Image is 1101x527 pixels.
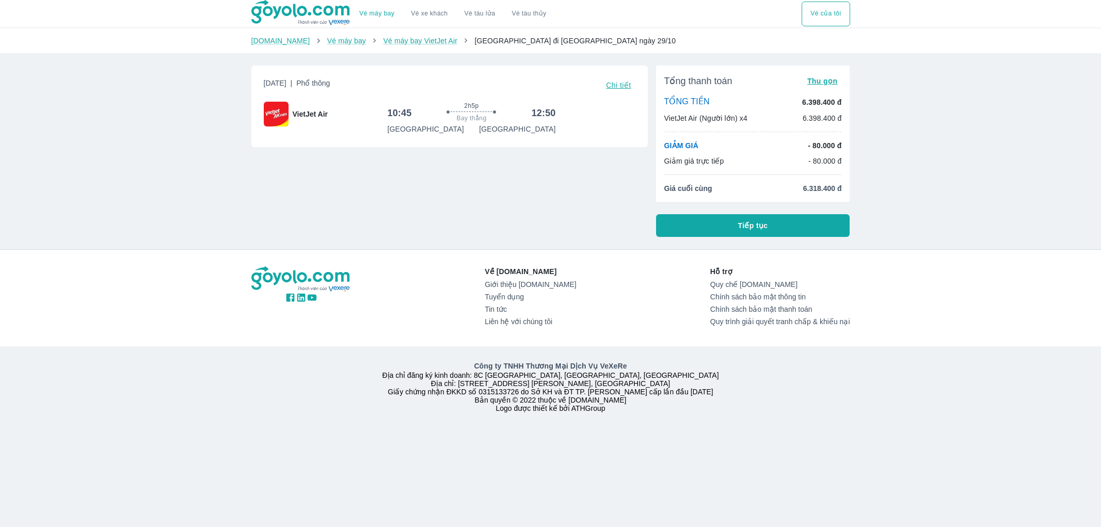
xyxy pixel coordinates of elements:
img: logo [251,266,352,292]
a: Chính sách bảo mật thông tin [710,293,850,301]
a: Quy chế [DOMAIN_NAME] [710,280,850,289]
span: [DATE] [264,78,330,92]
a: Vé xe khách [411,10,448,18]
button: Thu gọn [803,74,842,88]
span: Thu gọn [807,77,838,85]
p: Hỗ trợ [710,266,850,277]
button: Vé của tôi [802,2,850,26]
button: Chi tiết [602,78,635,92]
div: Địa chỉ đăng ký kinh doanh: 8C [GEOGRAPHIC_DATA], [GEOGRAPHIC_DATA], [GEOGRAPHIC_DATA] Địa chỉ: [... [245,361,856,412]
a: Vé tàu lửa [456,2,504,26]
a: Chính sách bảo mật thanh toán [710,305,850,313]
div: choose transportation mode [802,2,850,26]
h6: 12:50 [532,107,556,119]
button: Vé tàu thủy [503,2,554,26]
p: - 80.000 đ [808,156,842,166]
span: VietJet Air [293,109,328,119]
a: Tin tức [485,305,576,313]
nav: breadcrumb [251,36,850,46]
span: [GEOGRAPHIC_DATA] đi [GEOGRAPHIC_DATA] ngày 29/10 [474,37,676,45]
span: Tiếp tục [738,220,768,231]
span: Bay thẳng [457,114,487,122]
p: Giảm giá trực tiếp [664,156,724,166]
a: Vé máy bay VietJet Air [383,37,457,45]
p: [GEOGRAPHIC_DATA] [387,124,464,134]
p: TỔNG TIỀN [664,97,710,108]
div: choose transportation mode [351,2,554,26]
span: 2h5p [464,102,478,110]
span: | [291,79,293,87]
a: Quy trình giải quyết tranh chấp & khiếu nại [710,317,850,326]
button: Tiếp tục [656,214,850,237]
a: Vé máy bay [359,10,394,18]
a: Vé máy bay [327,37,366,45]
span: 6.318.400 đ [803,183,842,194]
p: [GEOGRAPHIC_DATA] [479,124,555,134]
a: Tuyển dụng [485,293,576,301]
p: - 80.000 đ [808,140,841,151]
p: Công ty TNHH Thương Mại Dịch Vụ VeXeRe [253,361,848,371]
span: Giá cuối cùng [664,183,712,194]
span: Tổng thanh toán [664,75,732,87]
a: Liên hệ với chúng tôi [485,317,576,326]
h6: 10:45 [387,107,411,119]
span: Chi tiết [606,81,631,89]
a: [DOMAIN_NAME] [251,37,310,45]
p: Về [DOMAIN_NAME] [485,266,576,277]
span: Phổ thông [296,79,330,87]
p: 6.398.400 đ [802,97,841,107]
p: 6.398.400 đ [803,113,842,123]
p: VietJet Air (Người lớn) x4 [664,113,747,123]
a: Giới thiệu [DOMAIN_NAME] [485,280,576,289]
p: GIẢM GIÁ [664,140,698,151]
